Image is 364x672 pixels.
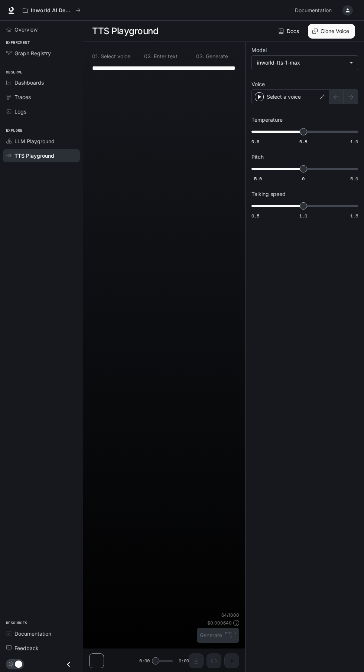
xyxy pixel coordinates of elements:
[92,24,158,39] h1: TTS Playground
[267,93,301,101] p: Select a voice
[3,76,80,89] a: Dashboards
[92,54,99,59] p: 0 1 .
[204,54,228,59] p: Generate
[14,630,51,637] span: Documentation
[251,138,259,145] span: 0.6
[350,213,358,219] span: 1.5
[3,149,80,162] a: TTS Playground
[251,117,283,122] p: Temperature
[14,49,51,57] span: Graph Registry
[299,138,307,145] span: 0.8
[31,7,72,14] p: Inworld AI Demos
[302,176,305,182] span: 0
[350,138,358,145] span: 1.0
[251,191,286,197] p: Talking speed
[14,79,44,86] span: Dashboards
[251,47,267,53] p: Model
[3,105,80,118] a: Logs
[3,47,80,60] a: Graph Registry
[299,213,307,219] span: 1.0
[251,213,259,219] span: 0.5
[14,26,38,33] span: Overview
[251,82,265,87] p: Voice
[19,3,84,18] button: All workspaces
[152,54,178,59] p: Enter text
[207,620,232,626] p: $ 0.000640
[144,54,152,59] p: 0 2 .
[15,660,22,668] span: Dark mode toggle
[251,154,264,160] p: Pitch
[308,24,355,39] button: Clone Voice
[60,657,77,672] button: Close drawer
[14,644,39,652] span: Feedback
[14,93,31,101] span: Traces
[3,135,80,148] a: LLM Playground
[277,24,302,39] a: Docs
[14,152,54,160] span: TTS Playground
[221,612,239,618] p: 64 / 1000
[3,23,80,36] a: Overview
[251,176,262,182] span: -5.0
[3,627,80,640] a: Documentation
[252,56,358,70] div: inworld-tts-1-max
[257,59,346,66] div: inworld-tts-1-max
[196,54,204,59] p: 0 3 .
[14,137,55,145] span: LLM Playground
[99,54,130,59] p: Select voice
[14,108,26,115] span: Logs
[3,642,80,655] a: Feedback
[3,91,80,104] a: Traces
[295,6,332,15] span: Documentation
[292,3,337,18] a: Documentation
[350,176,358,182] span: 5.0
